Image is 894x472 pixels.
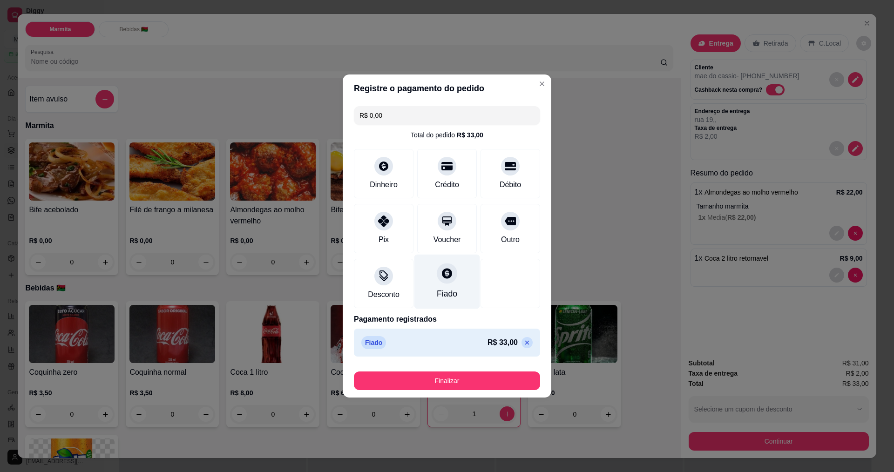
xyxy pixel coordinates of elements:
[411,130,483,140] div: Total do pedido
[354,371,540,390] button: Finalizar
[354,314,540,325] p: Pagamento registrados
[437,288,457,300] div: Fiado
[535,76,549,91] button: Close
[435,179,459,190] div: Crédito
[379,234,389,245] div: Pix
[488,337,518,348] p: R$ 33,00
[433,234,461,245] div: Voucher
[500,179,521,190] div: Débito
[359,106,535,125] input: Ex.: hambúrguer de cordeiro
[501,234,520,245] div: Outro
[368,289,400,300] div: Desconto
[457,130,483,140] div: R$ 33,00
[361,336,386,349] p: Fiado
[370,179,398,190] div: Dinheiro
[343,74,551,102] header: Registre o pagamento do pedido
